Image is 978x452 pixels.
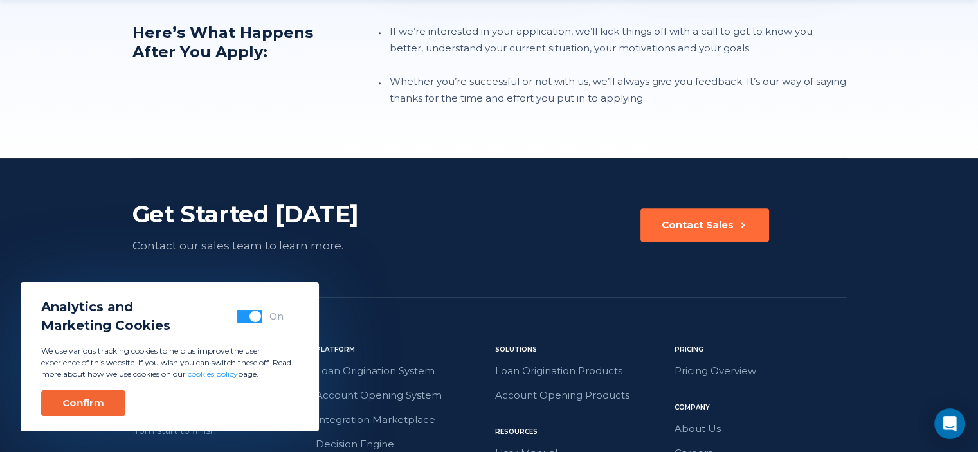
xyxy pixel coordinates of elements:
[495,363,667,379] a: Loan Origination Products
[387,23,846,57] li: If we’re interested in your application, we’ll kick things off with a call to get to know you bet...
[269,310,284,323] div: On
[662,219,734,231] div: Contact Sales
[188,369,238,379] a: cookies policy
[934,408,965,439] div: Open Intercom Messenger
[640,208,769,255] a: Contact Sales
[132,237,419,255] div: Contact our sales team to learn more.
[132,199,419,229] div: Get Started [DATE]
[495,387,667,404] a: Account Opening Products
[675,420,846,437] a: About Us
[316,411,487,428] a: Integration Marketplace
[41,345,298,380] p: We use various tracking cookies to help us improve the user experience of this website. If you wi...
[41,298,170,316] span: Analytics and
[495,427,667,437] div: Resources
[675,402,846,413] div: Company
[41,390,125,416] button: Confirm
[675,345,846,355] div: Pricing
[387,73,846,107] li: Whether you’re successful or not with us, we’ll always give you feedback. It’s our way of saying ...
[316,387,487,404] a: Account Opening System
[132,23,338,107] h3: Here’s what happens after you apply:
[675,363,846,379] a: Pricing Overview
[62,397,104,410] div: Confirm
[41,316,170,335] span: Marketing Cookies
[640,208,769,242] button: Contact Sales
[495,345,667,355] div: Solutions
[316,345,487,355] div: Platform
[316,363,487,379] a: Loan Origination System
